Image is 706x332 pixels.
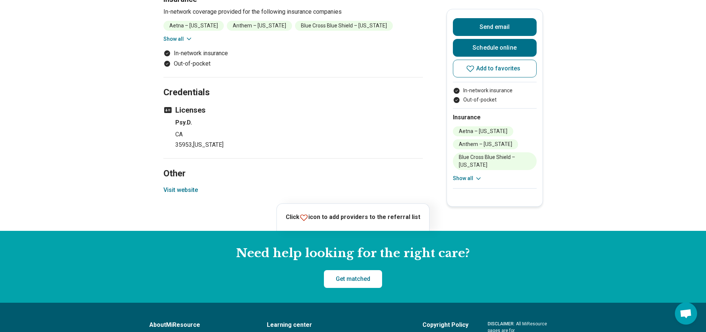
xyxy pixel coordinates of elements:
[192,141,223,148] span: , [US_STATE]
[149,321,248,329] a: AboutMiResource
[324,270,382,288] a: Get matched
[286,213,420,222] p: Click icon to add providers to the referral list
[163,49,423,68] ul: Payment options
[163,21,224,31] li: Aetna – [US_STATE]
[163,150,423,180] h2: Other
[453,60,537,77] button: Add to favorites
[453,18,537,36] button: Send email
[422,321,468,329] a: Copyright Policy
[6,246,700,261] h2: Need help looking for the right care?
[488,321,514,326] span: DISCLAIMER
[175,140,423,149] p: 35953
[163,35,193,43] button: Show all
[453,87,537,94] li: In-network insurance
[227,21,292,31] li: Anthem – [US_STATE]
[295,21,393,31] li: Blue Cross Blue Shield – [US_STATE]
[453,126,513,136] li: Aetna – [US_STATE]
[163,7,423,16] p: In-network coverage provided for the following insurance companies
[453,87,537,104] ul: Payment options
[453,96,537,104] li: Out-of-pocket
[267,321,403,329] a: Learning center
[453,39,537,57] a: Schedule online
[453,139,518,149] li: Anthem – [US_STATE]
[175,118,423,127] h4: Psy.D.
[163,186,198,195] button: Visit website
[453,175,482,182] button: Show all
[476,66,521,72] span: Add to favorites
[163,69,423,99] h2: Credentials
[175,130,423,139] p: CA
[163,105,423,115] h3: Licenses
[453,113,537,122] h2: Insurance
[163,59,423,68] li: Out-of-pocket
[163,49,423,58] li: In-network insurance
[675,302,697,325] div: Open chat
[453,152,537,170] li: Blue Cross Blue Shield – [US_STATE]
